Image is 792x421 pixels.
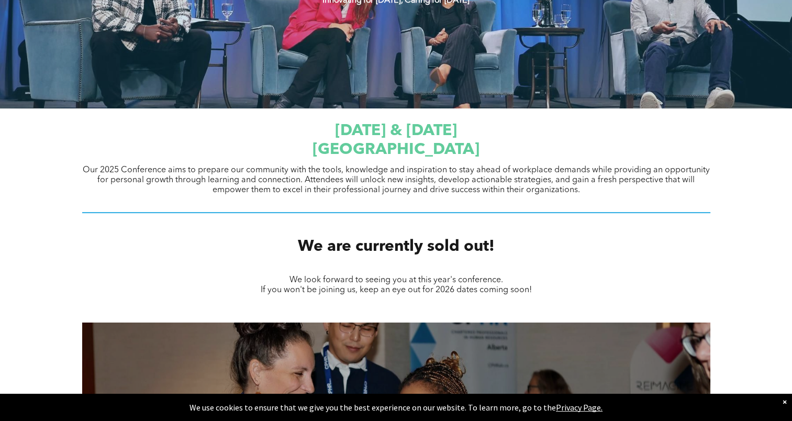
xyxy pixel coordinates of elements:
span: [GEOGRAPHIC_DATA] [313,142,479,158]
div: Dismiss notification [783,396,787,407]
span: [DATE] & [DATE] [335,123,457,139]
span: Our 2025 Conference aims to prepare our community with the tools, knowledge and inspiration to st... [83,166,710,194]
span: We look forward to seeing you at this year's conference. [289,276,503,284]
a: Privacy Page. [556,402,603,413]
span: We are currently sold out! [298,239,495,254]
span: If you won't be joining us, keep an eye out for 2026 dates coming soon! [261,286,532,294]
